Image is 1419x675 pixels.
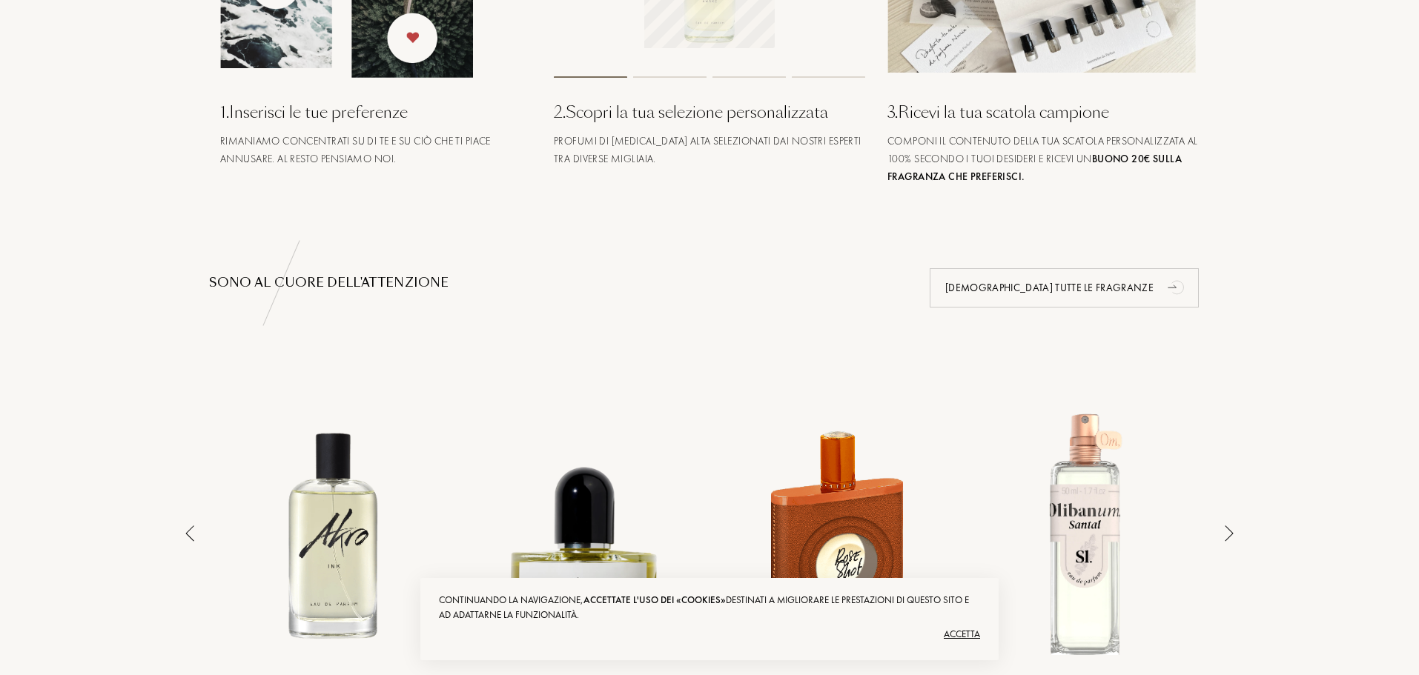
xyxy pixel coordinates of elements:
img: arrow_thin.png [1225,525,1234,542]
span: accettate l'uso dei «cookies» [583,593,726,606]
a: [DEMOGRAPHIC_DATA] tutte le fragranzeanimation [919,268,1210,307]
div: [DEMOGRAPHIC_DATA] tutte le fragranze [930,268,1199,307]
div: 1 . Inserisci le tue preferenze [220,100,532,124]
img: arrow_thin_left.png [185,525,194,542]
div: Continuando la navigazione, destinati a migliorare le prestazioni di questo sito e ad adattarne l... [439,593,980,622]
div: 3 . Ricevi la tua scatola campione [887,100,1199,124]
div: animation [1162,272,1192,302]
div: Profumi di [MEDICAL_DATA] alta selezionati dai nostri esperti tra diverse migliaia. [554,132,865,167]
div: Accetta [439,622,980,646]
div: SONO AL CUORE DELL'ATTENZIONE [209,274,1210,292]
div: 2 . Scopri la tua selezione personalizzata [554,100,865,124]
div: Rimaniamo concentrati su di te e su ciò che ti piace annusare. Al resto pensiamo noi. [220,132,532,167]
span: Componi il contenuto della tua scatola personalizzata al 100% secondo i tuoi desideri e ricevi un [887,134,1198,183]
